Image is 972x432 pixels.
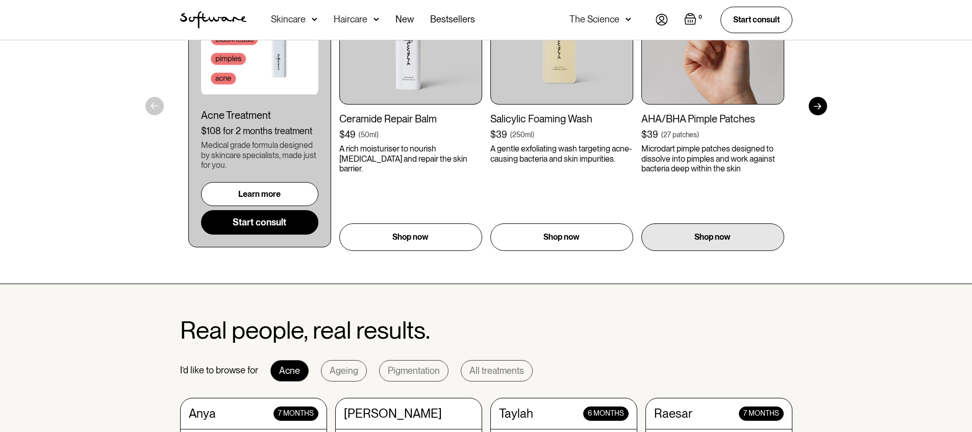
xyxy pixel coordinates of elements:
div: AHA/BHA Pimple Patches [641,113,784,125]
div: All treatments [469,366,524,376]
div: 27 patches [663,130,697,140]
a: Open empty cart [684,13,704,27]
div: ( [661,130,663,140]
div: $39 [490,129,507,140]
div: 250ml [512,130,532,140]
p: A rich moisturiser to nourish [MEDICAL_DATA] and repair the skin barrier. [339,144,482,173]
p: Shop now [694,231,731,243]
div: ( [510,130,512,140]
div: ) [697,130,699,140]
p: A gentle exfoliating wash targeting acne-causing bacteria and skin impurities. [490,144,633,163]
p: Shop now [543,231,580,243]
h2: Real people, real results. [180,317,430,344]
div: Salicylic Foaming Wash [490,113,633,125]
img: arrow down [626,14,631,24]
div: $39 [641,129,658,140]
div: Anya [189,406,216,421]
div: Haircare [334,14,367,24]
div: 0 [696,13,704,22]
div: Raesar [654,406,692,421]
img: arrow down [312,14,317,24]
a: home [180,11,246,29]
p: Shop now [392,231,429,243]
div: Ceramide Repair Balm [339,113,482,125]
div: 50ml [361,130,377,140]
div: Skincare [271,14,306,24]
div: Acne Treatment [201,109,318,121]
div: [PERSON_NAME] [344,406,442,421]
p: Microdart pimple patches designed to dissolve into pimples and work against bacteria deep within ... [641,144,784,173]
div: Taylah [499,406,533,421]
div: 7 months [273,406,318,421]
div: ) [532,130,534,140]
div: 6 months [583,406,629,421]
div: Learn more [238,189,281,199]
div: Pigmentation [388,366,440,376]
div: Ageing [330,366,358,376]
a: Start consult [201,210,318,235]
div: ) [377,130,379,140]
img: Software Logo [180,11,246,29]
a: Start consult [720,7,792,33]
div: Medical grade formula designed by skincare specialists, made just for you. [201,140,318,170]
div: The Science [569,14,619,24]
div: $108 for 2 months treatment [201,125,318,137]
div: ( [359,130,361,140]
div: $49 [339,129,356,140]
img: arrow down [373,14,379,24]
div: 7 months [739,406,784,421]
div: Acne [279,366,300,376]
a: Learn more [201,182,318,206]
